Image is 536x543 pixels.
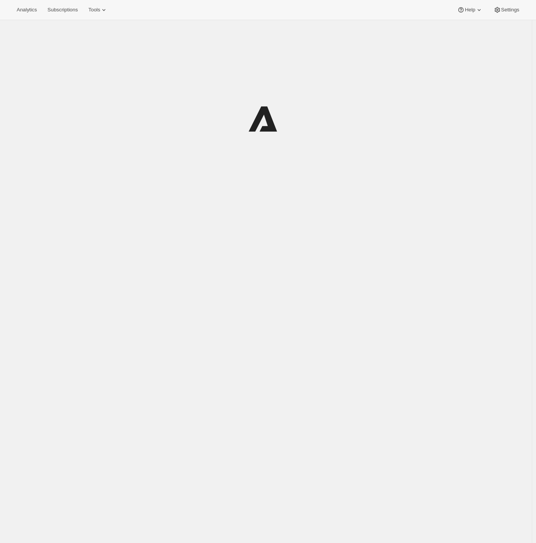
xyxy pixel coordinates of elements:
[17,7,37,13] span: Analytics
[43,5,82,15] button: Subscriptions
[47,7,78,13] span: Subscriptions
[453,5,487,15] button: Help
[489,5,524,15] button: Settings
[465,7,475,13] span: Help
[84,5,112,15] button: Tools
[501,7,519,13] span: Settings
[12,5,41,15] button: Analytics
[88,7,100,13] span: Tools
